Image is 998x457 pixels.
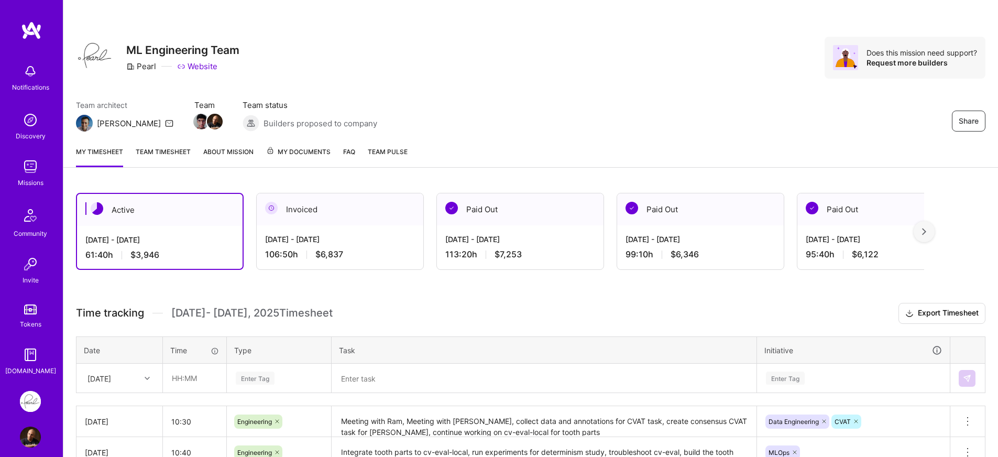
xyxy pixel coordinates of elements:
[194,113,208,130] a: Team Member Avatar
[145,376,150,381] i: icon Chevron
[852,249,879,260] span: $6,122
[20,427,41,448] img: User Avatar
[806,202,818,214] img: Paid Out
[194,100,222,111] span: Team
[77,194,243,226] div: Active
[626,234,775,245] div: [DATE] - [DATE]
[203,146,254,167] a: About Mission
[332,336,757,364] th: Task
[237,449,272,456] span: Engineering
[237,418,272,426] span: Engineering
[24,304,37,314] img: tokens
[97,118,161,129] div: [PERSON_NAME]
[136,146,191,167] a: Team timesheet
[236,370,275,386] div: Enter Tag
[445,249,595,260] div: 113:20 h
[626,202,638,214] img: Paid Out
[368,148,408,156] span: Team Pulse
[769,418,819,426] span: Data Engineering
[165,119,173,127] i: icon Mail
[835,418,851,426] span: CVAT
[437,193,604,225] div: Paid Out
[368,146,408,167] a: Team Pulse
[264,118,377,129] span: Builders proposed to company
[20,391,41,412] img: Pearl: ML Engineering Team
[806,234,956,245] div: [DATE] - [DATE]
[257,193,423,225] div: Invoiced
[952,111,985,132] button: Share
[18,203,43,228] img: Community
[20,319,41,330] div: Tokens
[126,62,135,71] i: icon CompanyGray
[85,234,234,245] div: [DATE] - [DATE]
[617,193,784,225] div: Paid Out
[91,202,103,215] img: Active
[130,249,159,260] span: $3,946
[16,130,46,142] div: Discovery
[333,407,755,436] textarea: Meeting with Ram, Meeting with [PERSON_NAME], collect data and annotations for CVAT task, create ...
[85,249,234,260] div: 61:40 h
[20,156,41,177] img: teamwork
[833,45,858,70] img: Avatar
[243,115,259,132] img: Builders proposed to company
[905,308,914,319] i: icon Download
[445,202,458,214] img: Paid Out
[193,114,209,129] img: Team Member Avatar
[20,110,41,130] img: discovery
[867,48,977,58] div: Does this mission need support?
[76,37,114,74] img: Company Logo
[898,303,985,324] button: Export Timesheet
[922,228,926,235] img: right
[764,344,942,356] div: Initiative
[20,254,41,275] img: Invite
[21,21,42,40] img: logo
[163,408,226,436] input: HH:MM
[315,249,343,260] span: $6,837
[766,370,805,386] div: Enter Tag
[20,61,41,82] img: bell
[266,146,331,167] a: My Documents
[85,416,154,427] div: [DATE]
[343,146,355,167] a: FAQ
[207,114,223,129] img: Team Member Avatar
[797,193,964,225] div: Paid Out
[265,249,415,260] div: 106:50 h
[76,336,163,364] th: Date
[208,113,222,130] a: Team Member Avatar
[163,364,226,392] input: HH:MM
[867,58,977,68] div: Request more builders
[76,115,93,132] img: Team Architect
[243,100,377,111] span: Team status
[12,82,49,93] div: Notifications
[170,345,219,356] div: Time
[5,365,56,376] div: [DOMAIN_NAME]
[23,275,39,286] div: Invite
[806,249,956,260] div: 95:40 h
[626,249,775,260] div: 99:10 h
[76,146,123,167] a: My timesheet
[963,374,971,383] img: Submit
[126,61,156,72] div: Pearl
[769,449,789,456] span: MLOps
[177,61,217,72] a: Website
[445,234,595,245] div: [DATE] - [DATE]
[76,307,144,320] span: Time tracking
[14,228,47,239] div: Community
[495,249,522,260] span: $7,253
[20,344,41,365] img: guide book
[126,43,239,57] h3: ML Engineering Team
[265,234,415,245] div: [DATE] - [DATE]
[265,202,278,214] img: Invoiced
[17,391,43,412] a: Pearl: ML Engineering Team
[87,373,111,384] div: [DATE]
[171,307,333,320] span: [DATE] - [DATE] , 2025 Timesheet
[18,177,43,188] div: Missions
[266,146,331,158] span: My Documents
[227,336,332,364] th: Type
[17,427,43,448] a: User Avatar
[959,116,979,126] span: Share
[671,249,699,260] span: $6,346
[76,100,173,111] span: Team architect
